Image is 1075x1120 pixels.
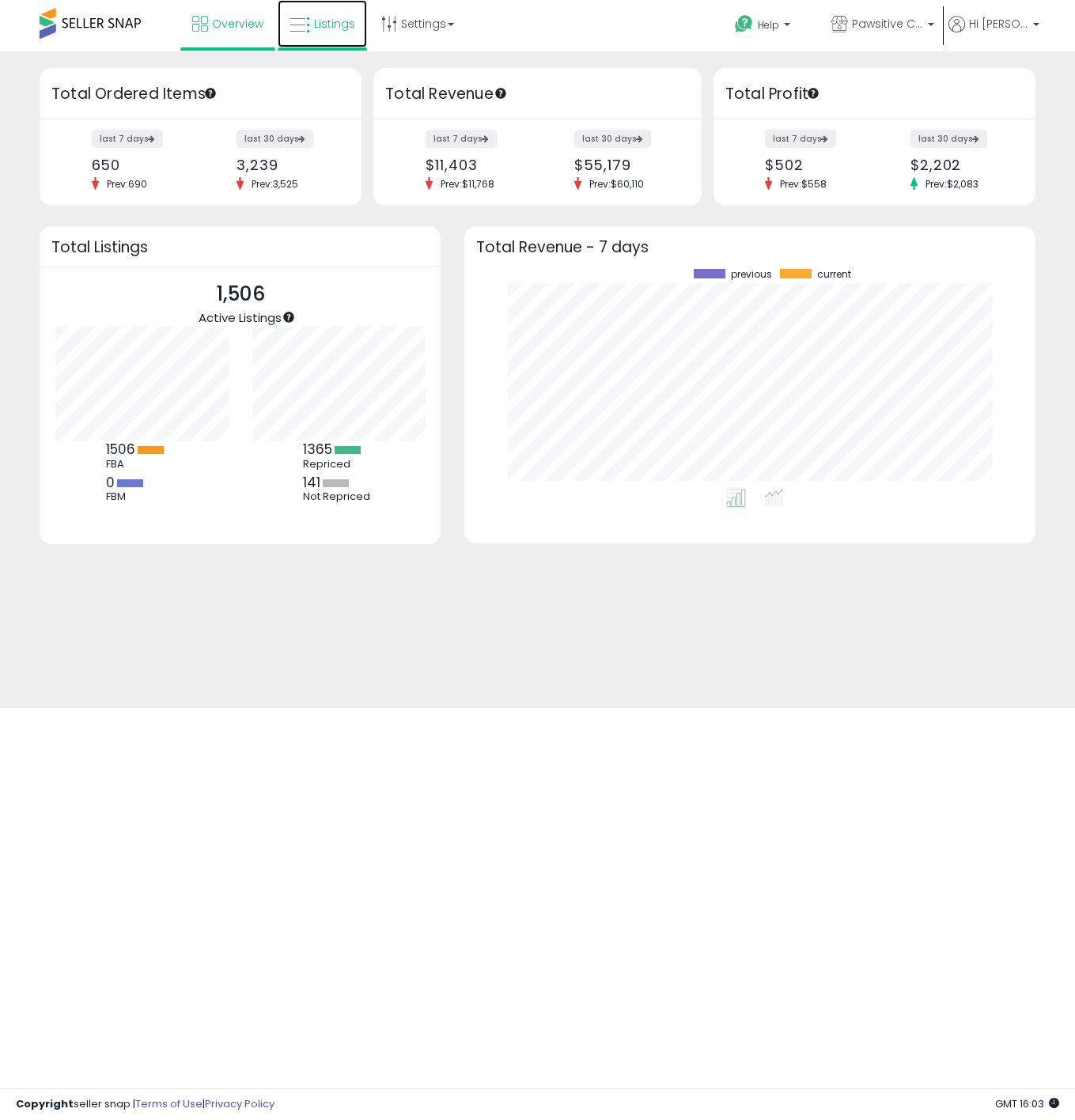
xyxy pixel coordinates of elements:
div: 650 [92,157,189,173]
label: last 30 days [237,130,313,148]
span: Prev: $11,768 [433,177,502,191]
label: last 7 days [426,130,497,148]
div: Repriced [303,458,374,471]
span: Pawsitive Catitude CA [852,16,923,32]
h3: Total Listings [51,241,429,253]
h3: Total Revenue [385,83,690,105]
span: Prev: 690 [99,177,155,191]
a: Hi [PERSON_NAME] [948,16,1039,51]
b: 1506 [106,440,135,459]
h3: Total Profit [725,83,1024,105]
div: Tooltip anchor [282,310,296,324]
div: Tooltip anchor [203,86,218,100]
b: 0 [106,473,115,492]
p: 1,506 [199,279,282,309]
span: Prev: $60,110 [581,177,652,191]
div: $11,403 [426,157,525,173]
b: 141 [303,473,320,492]
div: Tooltip anchor [806,86,820,100]
div: Tooltip anchor [494,86,508,100]
a: Help [722,2,817,51]
span: Overview [212,16,263,32]
div: 3,239 [237,157,334,173]
span: current [817,269,851,280]
div: FBM [106,490,177,503]
span: Help [758,18,779,32]
h3: Total Ordered Items [51,83,350,105]
div: $502 [765,157,862,173]
label: last 7 days [765,130,836,148]
div: $2,202 [910,157,1008,173]
b: 1365 [303,440,332,459]
span: Listings [314,16,355,32]
h3: Total Revenue - 7 days [476,241,1024,253]
label: last 30 days [574,130,651,148]
span: Active Listings [199,309,282,326]
span: Prev: $558 [772,177,835,191]
span: Hi [PERSON_NAME] [969,16,1028,32]
span: previous [731,269,772,280]
span: Prev: 3,525 [244,177,306,191]
div: $55,179 [574,157,674,173]
i: Get Help [734,14,754,34]
div: FBA [106,458,177,471]
div: Not Repriced [303,490,374,503]
label: last 7 days [92,130,163,148]
span: Prev: $2,083 [918,177,986,191]
label: last 30 days [910,130,987,148]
